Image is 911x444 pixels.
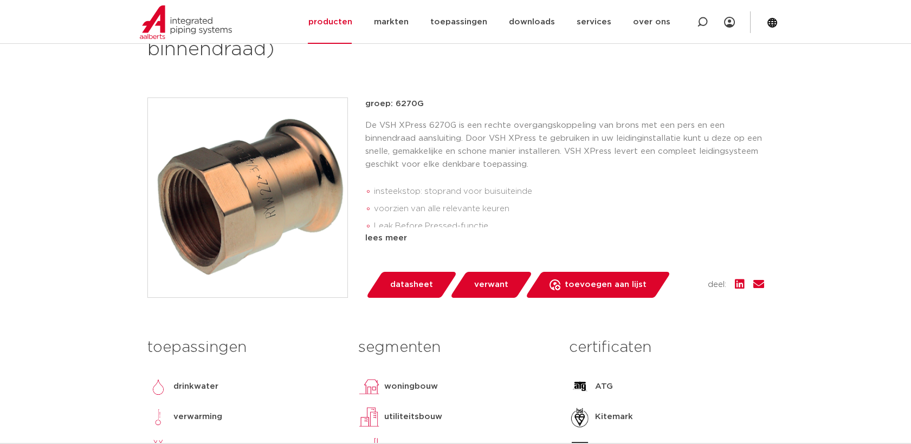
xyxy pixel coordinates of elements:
p: groep: 6270G [365,97,764,110]
span: deel: [708,278,726,291]
p: woningbouw [384,380,438,393]
li: Leak Before Pressed-functie [374,218,764,235]
img: drinkwater [147,376,169,397]
img: utiliteitsbouw [358,406,380,428]
p: utiliteitsbouw [384,410,442,423]
p: ATG [595,380,613,393]
h3: segmenten [358,337,553,358]
span: toevoegen aan lijst [565,276,647,293]
div: lees meer [365,232,764,245]
img: ATG [569,376,591,397]
li: voorzien van alle relevante keuren [374,200,764,218]
h3: certificaten [569,337,764,358]
a: verwant [449,272,533,298]
img: woningbouw [358,376,380,397]
img: Product Image for VSH XPress Koper overgang (press x binnendraad) [148,98,347,297]
p: verwarming [173,410,222,423]
span: datasheet [390,276,433,293]
a: datasheet [365,272,457,298]
p: drinkwater [173,380,218,393]
span: verwant [474,276,508,293]
li: insteekstop: stoprand voor buisuiteinde [374,183,764,200]
img: Kitemark [569,406,591,428]
img: verwarming [147,406,169,428]
h3: toepassingen [147,337,342,358]
p: Kitemark [595,410,633,423]
p: De VSH XPress 6270G is een rechte overgangskoppeling van brons met een pers en een binnendraad aa... [365,119,764,171]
